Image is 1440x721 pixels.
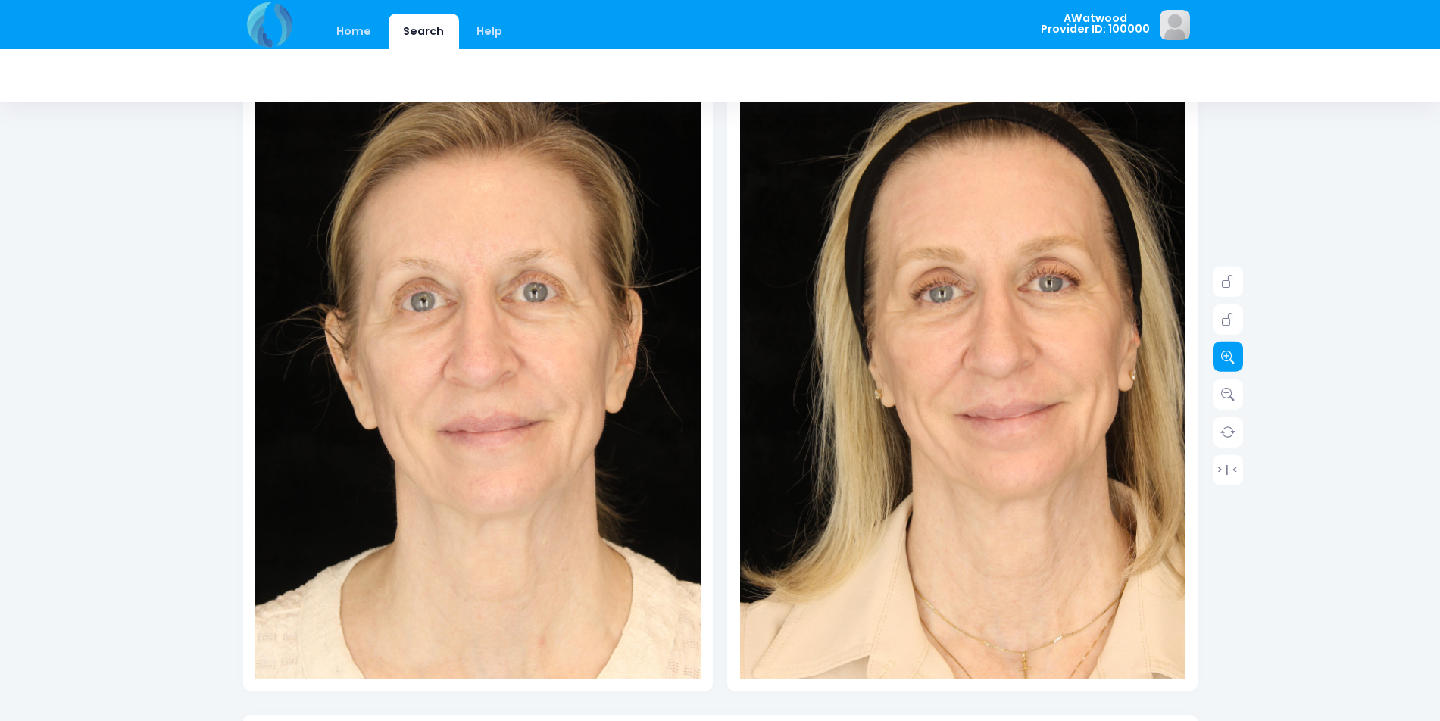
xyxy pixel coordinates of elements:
a: > | < [1213,454,1243,485]
span: AWatwood Provider ID: 100000 [1041,13,1150,35]
a: Home [322,14,386,49]
img: image [1160,10,1190,40]
a: Search [389,14,459,49]
a: Help [461,14,517,49]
